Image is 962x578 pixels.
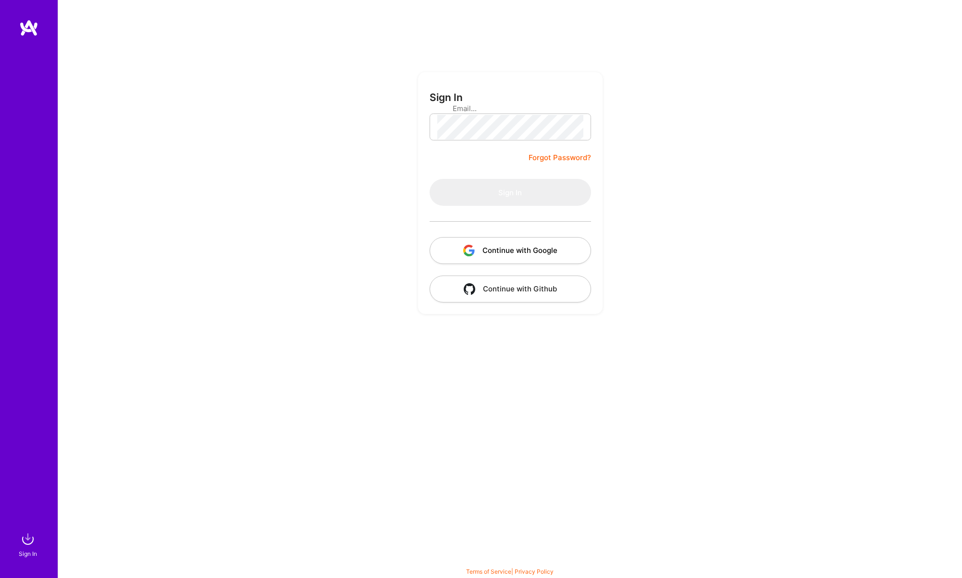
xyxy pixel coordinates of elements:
div: © 2025 ATeams Inc., All rights reserved. [58,549,962,573]
img: sign in [18,529,37,549]
img: icon [463,245,475,256]
img: icon [464,283,475,295]
a: sign inSign In [20,529,37,559]
input: Email... [453,96,568,121]
span: | [466,568,554,575]
button: Sign In [430,179,591,206]
button: Continue with Google [430,237,591,264]
button: Continue with Github [430,276,591,302]
img: logo [19,19,38,37]
a: Forgot Password? [529,152,591,163]
a: Privacy Policy [515,568,554,575]
div: Sign In [19,549,37,559]
h3: Sign In [430,91,463,103]
a: Terms of Service [466,568,511,575]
